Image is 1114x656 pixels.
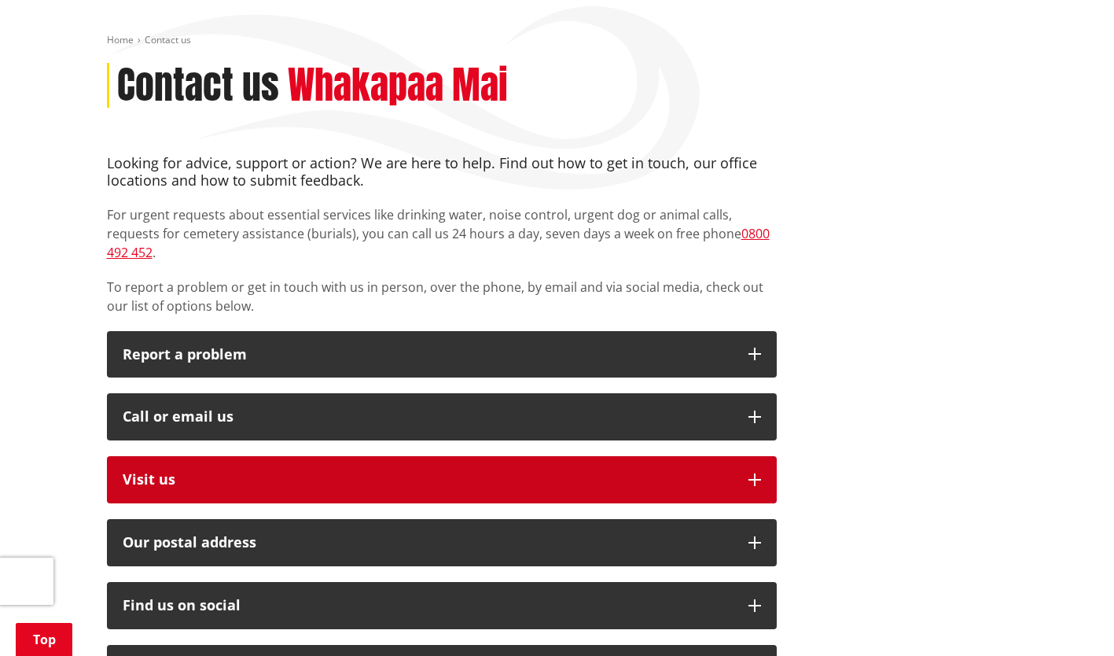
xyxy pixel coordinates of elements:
button: Call or email us [107,393,777,440]
h1: Contact us [117,63,279,109]
button: Find us on social [107,582,777,629]
p: Report a problem [123,347,733,363]
h2: Whakapaa Mai [288,63,508,109]
iframe: Messenger Launcher [1042,590,1098,647]
div: Call or email us [123,409,733,425]
p: Visit us [123,472,733,488]
a: Home [107,33,134,46]
span: Contact us [145,33,191,46]
a: Top [16,623,72,656]
div: Find us on social [123,598,733,614]
button: Visit us [107,456,777,503]
h4: Looking for advice, support or action? We are here to help. Find out how to get in touch, our off... [107,155,777,189]
p: For urgent requests about essential services like drinking water, noise control, urgent dog or an... [107,205,777,262]
p: To report a problem or get in touch with us in person, over the phone, by email and via social me... [107,278,777,315]
nav: breadcrumb [107,34,1008,47]
h2: Our postal address [123,535,733,551]
a: 0800 492 452 [107,225,770,261]
button: Our postal address [107,519,777,566]
button: Report a problem [107,331,777,378]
